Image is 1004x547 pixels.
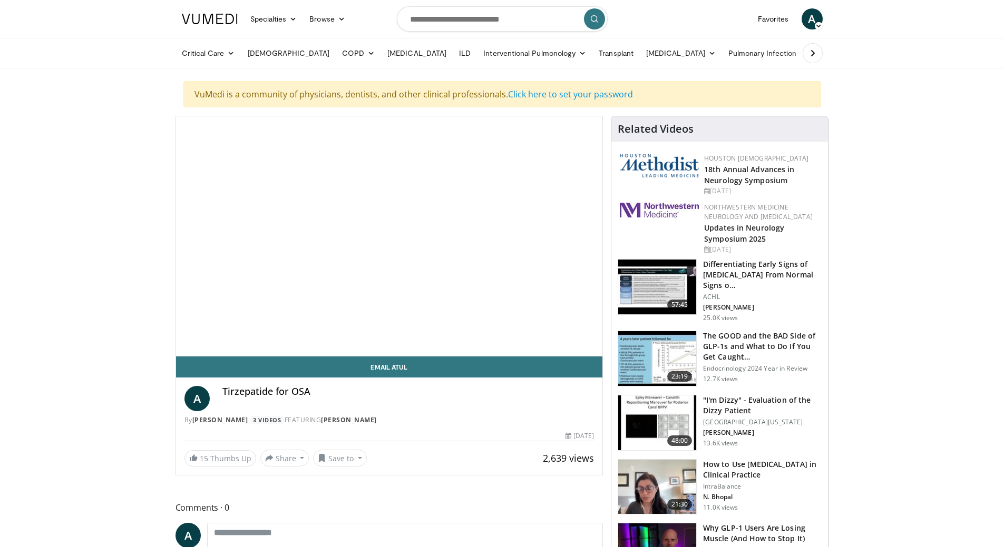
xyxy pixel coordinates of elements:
a: Interventional Pulmonology [477,43,592,64]
p: IntraBalance [703,482,822,491]
a: Specialties [244,8,304,29]
p: Endocrinology 2024 Year in Review [703,364,822,373]
a: 48:00 "I'm Dizzy" - Evaluation of the Dizzy Patient [GEOGRAPHIC_DATA][US_STATE] [PERSON_NAME] 13.... [618,395,822,451]
a: 3 Videos [250,416,285,425]
a: ILD [453,43,477,64]
p: [PERSON_NAME] [703,303,822,312]
div: VuMedi is a community of physicians, dentists, and other clinical professionals. [183,81,821,107]
img: 5373e1fe-18ae-47e7-ad82-0c604b173657.150x105_q85_crop-smart_upscale.jpg [618,395,696,450]
a: A [184,386,210,411]
p: 25.0K views [703,314,738,322]
span: 2,639 views [543,452,594,464]
a: Click here to set your password [508,88,633,100]
img: 2a462fb6-9365-492a-ac79-3166a6f924d8.png.150x105_q85_autocrop_double_scale_upscale_version-0.2.jpg [620,203,699,217]
span: Comments 0 [176,501,603,514]
img: VuMedi Logo [182,14,238,24]
a: Critical Care [176,43,241,64]
a: [MEDICAL_DATA] [381,43,453,64]
img: 756cb5e3-da60-49d4-af2c-51c334342588.150x105_q85_crop-smart_upscale.jpg [618,331,696,386]
div: [DATE] [704,186,820,196]
a: 15 Thumbs Up [184,450,256,466]
p: 11.0K views [703,503,738,512]
h4: Related Videos [618,123,694,135]
h3: How to Use [MEDICAL_DATA] in Clinical Practice [703,459,822,480]
div: [DATE] [704,245,820,254]
a: Email Atul [176,356,603,377]
a: Transplant [592,43,640,64]
img: 662646f3-24dc-48fd-91cb-7f13467e765c.150x105_q85_crop-smart_upscale.jpg [618,460,696,514]
p: 13.6K views [703,439,738,447]
p: [PERSON_NAME] [703,429,822,437]
span: 48:00 [667,435,693,446]
div: By FEATURING [184,415,594,425]
a: 21:30 How to Use [MEDICAL_DATA] in Clinical Practice IntraBalance N. Bhopal 11.0K views [618,459,822,515]
a: Updates in Neurology Symposium 2025 [704,223,784,244]
a: Northwestern Medicine Neurology and [MEDICAL_DATA] [704,203,813,221]
a: [PERSON_NAME] [192,415,248,424]
div: [DATE] [566,431,594,441]
a: Houston [DEMOGRAPHIC_DATA] [704,154,808,163]
button: Save to [313,450,367,466]
span: 15 [200,453,208,463]
h3: "I'm Dizzy" - Evaluation of the Dizzy Patient [703,395,822,416]
p: 12.7K views [703,375,738,383]
h3: The GOOD and the BAD Side of GLP-1s and What to Do If You Get Caught… [703,331,822,362]
input: Search topics, interventions [397,6,608,32]
p: [GEOGRAPHIC_DATA][US_STATE] [703,418,822,426]
span: 57:45 [667,300,693,310]
video-js: Video Player [176,116,603,356]
h3: Why GLP-1 Users Are Losing Muscle (And How to Stop It) [703,523,822,544]
button: Share [260,450,309,466]
a: 57:45 Differentiating Early Signs of [MEDICAL_DATA] From Normal Signs o… ACHL [PERSON_NAME] 25.0K... [618,259,822,322]
a: Favorites [752,8,795,29]
a: [PERSON_NAME] [321,415,377,424]
p: N. Bhopal [703,493,822,501]
a: A [802,8,823,29]
img: 5e4488cc-e109-4a4e-9fd9-73bb9237ee91.png.150x105_q85_autocrop_double_scale_upscale_version-0.2.png [620,154,699,177]
a: COPD [336,43,381,64]
img: 599f3ee4-8b28-44a1-b622-e2e4fac610ae.150x105_q85_crop-smart_upscale.jpg [618,260,696,314]
a: 18th Annual Advances in Neurology Symposium [704,164,794,185]
a: Browse [303,8,352,29]
a: [MEDICAL_DATA] [640,43,722,64]
h3: Differentiating Early Signs of [MEDICAL_DATA] From Normal Signs o… [703,259,822,291]
a: 23:19 The GOOD and the BAD Side of GLP-1s and What to Do If You Get Caught… Endocrinology 2024 Ye... [618,331,822,386]
a: [DEMOGRAPHIC_DATA] [241,43,336,64]
span: 23:19 [667,371,693,382]
h4: Tirzepatide for OSA [222,386,594,397]
a: Pulmonary Infection [722,43,813,64]
span: 21:30 [667,499,693,510]
p: ACHL [703,293,822,301]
